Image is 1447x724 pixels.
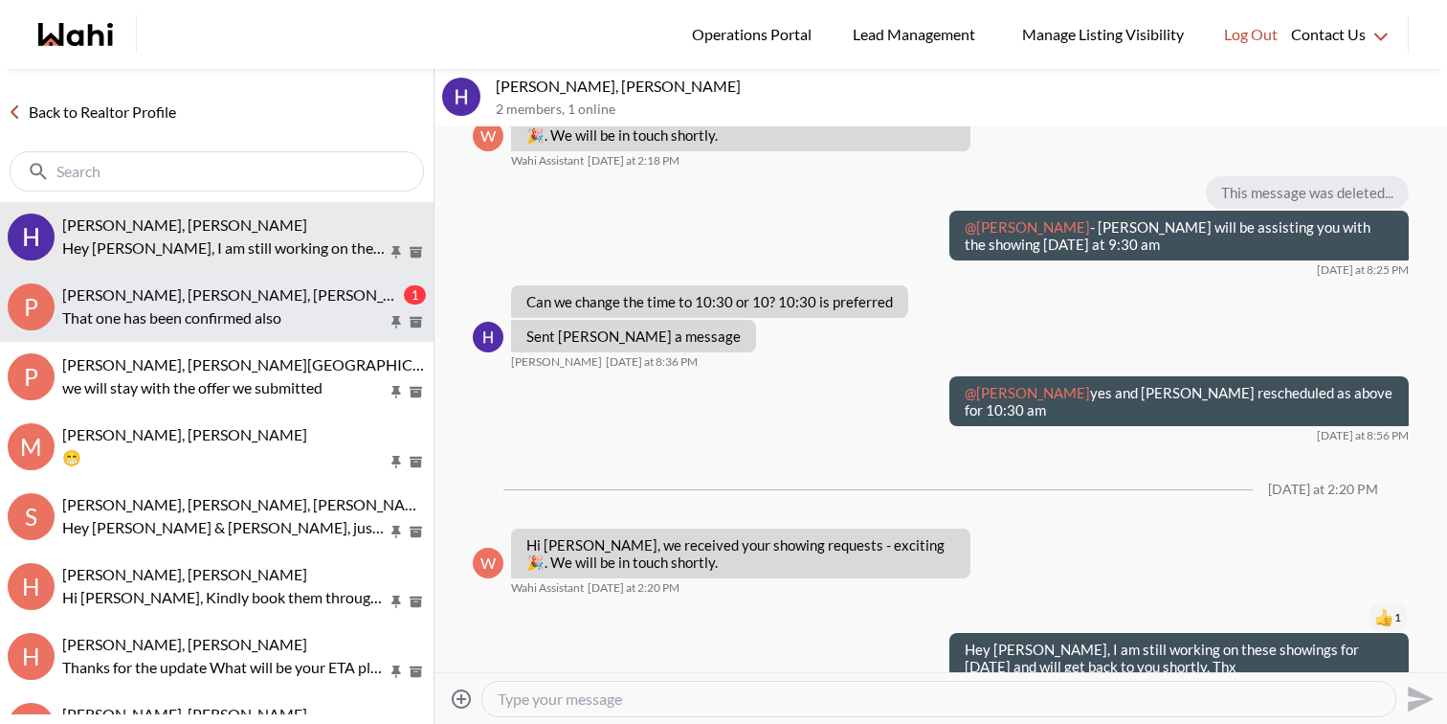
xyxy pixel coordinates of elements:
span: Wahi Assistant [511,153,584,169]
p: Hi [PERSON_NAME], Kindly book them through the app and we can get them scheduled for you. Thanks [62,586,388,609]
time: 2025-08-23T00:36:23.482Z [606,354,698,370]
span: 🎉 [526,554,545,571]
span: Manage Listing Visibility [1016,22,1190,47]
p: yes and [PERSON_NAME] rescheduled as above for 10:30 am [965,384,1393,419]
div: W [473,548,503,578]
p: Can we change the time to 10:30 or 10? 10:30 is preferred [526,293,893,310]
span: [PERSON_NAME], [PERSON_NAME] [62,705,307,723]
div: H [8,563,55,610]
p: Hi [PERSON_NAME], we received your showing requests - exciting . We will be in touch shortly. [526,109,955,144]
span: @[PERSON_NAME] [965,218,1090,236]
div: Hema Alageson, Faraz [442,78,480,116]
span: 1 [1394,610,1401,625]
textarea: Type your message [498,690,1380,709]
span: [PERSON_NAME], [PERSON_NAME][GEOGRAPHIC_DATA] [62,355,462,373]
button: Archive [406,314,426,330]
time: 2025-08-23T00:25:48.833Z [1317,262,1409,278]
div: Reaction list [942,602,1409,633]
p: Hey [PERSON_NAME], I am still working on these showings for [DATE] and will get back to you short... [62,237,388,260]
button: Archive [406,594,426,610]
button: Pin [388,524,405,540]
span: [PERSON_NAME], [PERSON_NAME] [62,635,307,653]
div: Hema Alageson [473,322,503,352]
div: P [8,353,55,400]
div: [DATE] at 2:20 PM [1268,482,1378,498]
button: Archive [406,454,426,470]
button: Archive [406,664,426,680]
div: Hema Alageson, Faraz [8,214,55,260]
p: That one has been confirmed also [62,306,388,329]
time: 2025-08-23T18:20:03.767Z [588,580,679,596]
span: @[PERSON_NAME] [965,384,1090,401]
div: This message was deleted... [1206,176,1409,209]
button: Pin [388,244,405,260]
p: [PERSON_NAME], [PERSON_NAME] [496,77,1439,96]
a: Wahi homepage [38,23,113,46]
button: Reactions: like [1375,610,1401,625]
span: [PERSON_NAME], [PERSON_NAME], [PERSON_NAME] [62,285,433,304]
img: H [442,78,480,116]
div: P [8,283,55,330]
p: - [PERSON_NAME] will be assisting you with the showing [DATE] at 9:30 am [965,218,1393,253]
div: H [8,633,55,680]
div: 1 [404,285,426,305]
p: we will stay with the offer we submitted [62,376,388,399]
span: [PERSON_NAME], [PERSON_NAME] [62,565,307,583]
div: W [473,121,503,151]
input: Search [56,162,381,181]
button: Pin [388,454,405,470]
button: Pin [388,314,405,330]
button: Send [1396,677,1439,720]
p: Hey [PERSON_NAME] & [PERSON_NAME], just spoke to the realtor. Even though 88 rose is zoned as a R... [62,516,388,539]
p: Hi [PERSON_NAME], we received your showing requests - exciting . We will be in touch shortly. [526,536,955,571]
button: Archive [406,244,426,260]
button: Archive [406,524,426,540]
p: Sent [PERSON_NAME] a message [526,328,741,345]
img: H [473,322,503,352]
span: Operations Portal [692,22,818,47]
span: Lead Management [853,22,982,47]
button: Pin [388,594,405,610]
div: M [8,423,55,470]
span: Log Out [1224,22,1278,47]
img: H [8,214,55,260]
p: 😁 [62,446,388,469]
button: Archive [406,384,426,400]
span: 🎉 [526,126,545,144]
p: Thanks for the update What will be your ETA pls sir Thx [62,656,388,679]
span: [PERSON_NAME], [PERSON_NAME] [62,215,307,234]
span: Wahi Assistant [511,580,584,596]
span: [PERSON_NAME], [PERSON_NAME], [PERSON_NAME] [62,495,433,513]
span: [PERSON_NAME], [PERSON_NAME] [62,425,307,443]
button: Pin [388,384,405,400]
span: [PERSON_NAME] [511,354,602,370]
div: S [8,493,55,540]
button: Pin [388,664,405,680]
time: 2025-08-22T18:18:03.584Z [588,153,679,169]
p: 2 members , 1 online [496,102,1439,118]
time: 2025-08-23T00:56:23.781Z [1317,428,1409,443]
p: Hey [PERSON_NAME], I am still working on these showings for [DATE] and will get back to you short... [965,641,1393,675]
